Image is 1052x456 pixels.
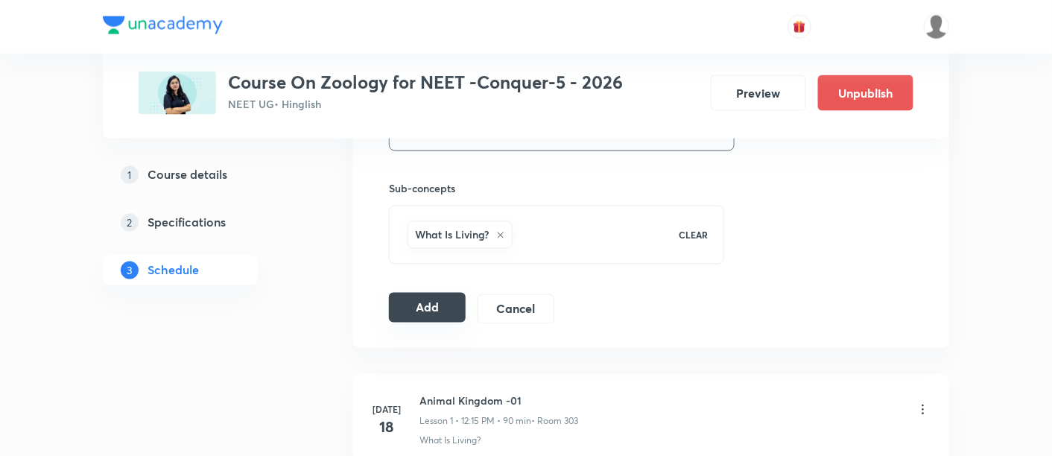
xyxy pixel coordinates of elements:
p: Lesson 1 • 12:15 PM • 90 min [419,415,531,428]
a: Company Logo [103,16,223,38]
a: 1Course details [103,160,305,190]
p: 2 [121,214,139,232]
img: B66EFECC-58C8-4994-8692-1DB753A0048D_plus.png [139,72,216,115]
img: Mustafa kamal [924,14,949,39]
h6: Animal Kingdom -01 [419,393,578,409]
h5: Schedule [148,262,199,279]
h4: 18 [372,417,402,439]
h3: Course On Zoology for NEET -Conquer-5 - 2026 [228,72,623,93]
button: Preview [711,75,806,111]
p: • Room 303 [531,415,578,428]
h5: Specifications [148,214,226,232]
h6: [DATE] [372,403,402,417]
img: Company Logo [103,16,223,34]
p: 3 [121,262,139,279]
button: Unpublish [818,75,913,111]
a: 2Specifications [103,208,305,238]
button: Cancel [478,294,554,324]
p: What Is Living? [419,434,481,448]
p: 1 [121,166,139,184]
button: Add [389,293,466,323]
p: NEET UG • Hinglish [228,96,623,112]
h6: Sub-concepts [389,181,724,197]
h5: Course details [148,166,227,184]
p: CLEAR [679,229,709,242]
h6: What Is Living? [415,227,489,243]
button: avatar [788,15,811,39]
img: avatar [793,20,806,34]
